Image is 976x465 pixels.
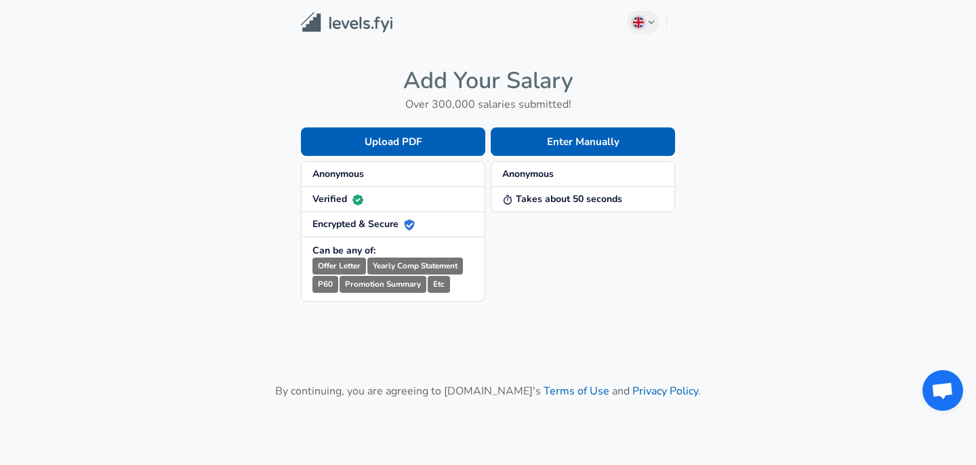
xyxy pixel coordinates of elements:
[312,167,364,180] strong: Anonymous
[367,258,463,275] small: Yearly Comp Statement
[301,66,675,95] h4: Add Your Salary
[312,244,375,257] strong: Can be any of:
[312,218,415,230] strong: Encrypted & Secure
[340,276,426,293] small: Promotion Summary
[301,127,485,156] button: Upload PDF
[502,167,554,180] strong: Anonymous
[633,17,644,28] img: English (UK)
[627,11,659,34] button: English (UK)
[544,384,609,399] a: Terms of Use
[502,193,622,205] strong: Takes about 50 seconds
[301,95,675,114] h6: Over 300,000 salaries submitted!
[312,258,366,275] small: Offer Letter
[491,127,675,156] button: Enter Manually
[632,384,698,399] a: Privacy Policy
[312,193,363,205] strong: Verified
[922,370,963,411] div: Open chat
[312,276,338,293] small: P60
[301,12,392,33] img: Levels.fyi
[428,276,450,293] small: Etc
